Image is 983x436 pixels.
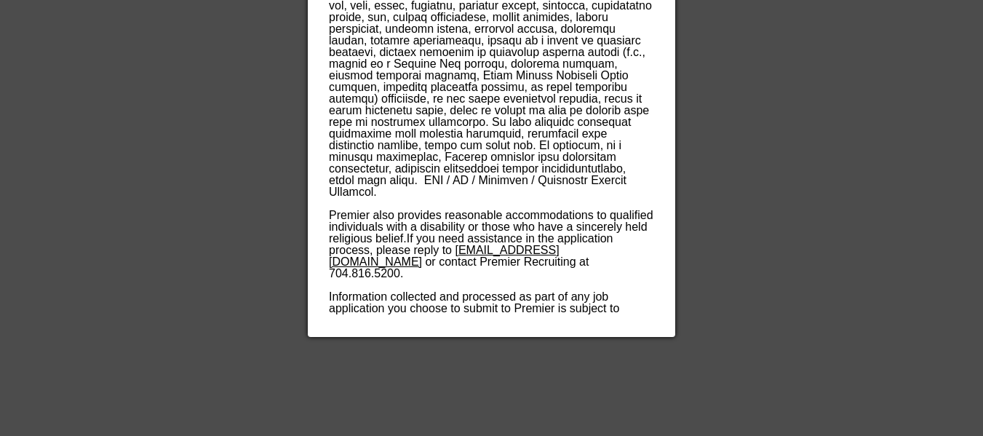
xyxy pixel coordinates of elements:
[329,232,619,326] span: If you need assistance in the application process, please reply to or contact Premier Recruiting ...
[381,314,453,326] a: Privacy Policy
[453,314,456,326] span: .
[329,244,560,268] a: [EMAIL_ADDRESS][DOMAIN_NAME]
